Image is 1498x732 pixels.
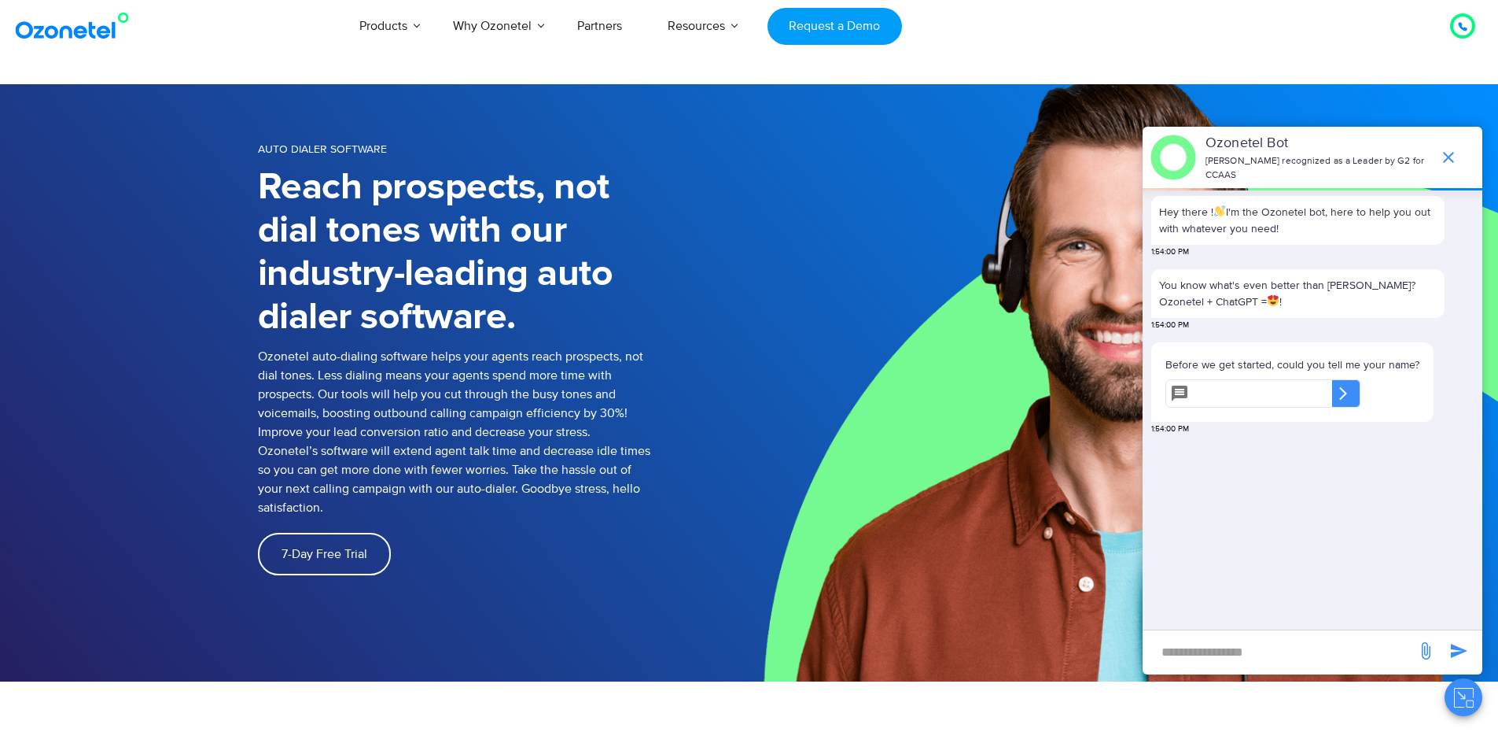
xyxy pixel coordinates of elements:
[258,533,391,575] a: 7-Day Free Trial
[1165,357,1419,373] p: Before we get started, could you tell me your name?
[282,548,367,560] span: 7-Day Free Trial
[1205,133,1431,154] p: Ozonetel Bot
[1151,246,1189,258] span: 1:54:00 PM
[1445,678,1482,716] button: Close chat
[1159,204,1437,237] p: Hey there ! I'm the Ozonetel bot, here to help you out with whatever you need!
[1205,154,1431,183] p: [PERSON_NAME] recognized as a Leader by G2 for CCAAS
[1433,142,1464,173] span: end chat or minimize
[1443,635,1474,667] span: send message
[1214,205,1225,216] img: 👋
[1150,135,1196,180] img: header
[1151,423,1189,435] span: 1:54:00 PM
[258,166,651,339] h1: Reach prospects, not dial tones with our industry-leading auto dialer software.
[1410,635,1441,667] span: send message
[767,8,902,45] a: Request a Demo
[1151,320,1189,331] span: 1:54:00 PM
[1159,277,1437,310] p: You know what's even better than [PERSON_NAME]? Ozonetel + ChatGPT = !
[1150,638,1408,667] div: new-msg-input
[258,142,387,156] span: Auto Dialer Software
[1268,295,1279,306] img: 😍
[258,347,651,517] p: Ozonetel auto-dialing software helps your agents reach prospects, not dial tones. Less dialing me...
